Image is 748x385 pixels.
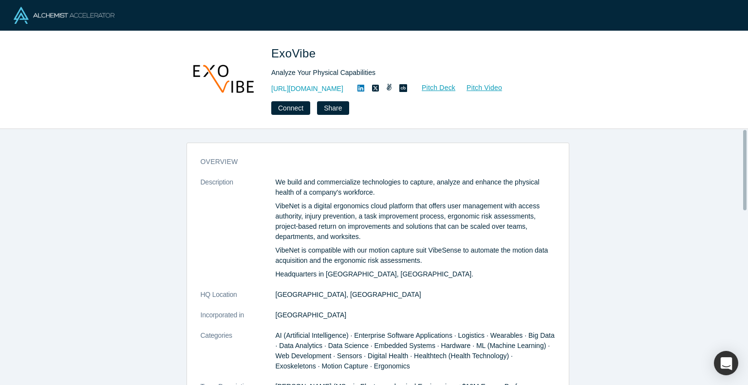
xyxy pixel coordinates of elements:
p: VibeNet is a digital ergonomics cloud platform that offers user management with access authority,... [276,201,555,242]
img: ExoVibe's Logo [189,45,258,113]
a: Pitch Deck [411,82,456,93]
span: ExoVibe [271,47,319,60]
p: VibeNet is compatible with our motion capture suit VibeSense to automate the motion data acquisit... [276,245,555,266]
dd: [GEOGRAPHIC_DATA], [GEOGRAPHIC_DATA] [276,290,555,300]
img: Alchemist Logo [14,7,114,24]
a: Pitch Video [456,82,503,93]
button: Connect [271,101,310,115]
dt: Description [201,177,276,290]
dt: Categories [201,330,276,382]
div: Analyze Your Physical Capabilities [271,68,544,78]
p: We build and commercialize technologies to capture, analyze and enhance the physical health of a ... [276,177,555,198]
dt: HQ Location [201,290,276,310]
h3: overview [201,157,542,167]
dt: Incorporated in [201,310,276,330]
dd: [GEOGRAPHIC_DATA] [276,310,555,320]
a: [URL][DOMAIN_NAME] [271,84,343,94]
p: Headquarters in [GEOGRAPHIC_DATA], [GEOGRAPHIC_DATA]. [276,269,555,279]
span: AI (Artificial Intelligence) · Enterprise Software Applications · Logistics · Wearables · Big Dat... [276,331,555,370]
button: Share [317,101,349,115]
